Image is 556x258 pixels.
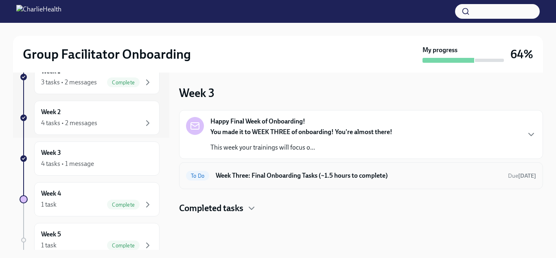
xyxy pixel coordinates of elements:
a: To DoWeek Three: Final Onboarding Tasks (~1.5 hours to complete)Due[DATE] [186,169,536,182]
h6: Week 5 [41,230,61,239]
div: 4 tasks • 2 messages [41,119,97,128]
div: 4 tasks • 1 message [41,159,94,168]
h6: Week 3 [41,148,61,157]
div: 3 tasks • 2 messages [41,78,97,87]
div: Completed tasks [179,202,543,214]
a: Week 51 taskComplete [20,223,160,257]
span: October 11th, 2025 10:00 [508,172,536,180]
span: To Do [186,173,209,179]
strong: Happy Final Week of Onboarding! [210,117,305,126]
h6: Week 2 [41,108,61,117]
strong: My progress [422,46,457,55]
a: Week 41 taskComplete [20,182,160,216]
a: Week 34 tasks • 1 message [20,141,160,176]
h2: Group Facilitator Onboarding [23,46,191,62]
h6: Week 4 [41,189,61,198]
a: Week 24 tasks • 2 messages [20,101,160,135]
a: Week 13 tasks • 2 messagesComplete [20,60,160,94]
span: Complete [107,243,140,249]
span: Complete [107,79,140,86]
p: This week your trainings will focus o... [210,143,392,152]
h6: Week Three: Final Onboarding Tasks (~1.5 hours to complete) [216,171,501,180]
h4: Completed tasks [179,202,243,214]
strong: [DATE] [518,172,536,179]
h3: 64% [510,47,533,62]
span: Due [508,172,536,179]
strong: You made it to WEEK THREE of onboarding! You're almost there! [210,128,392,136]
h3: Week 3 [179,86,215,100]
div: 1 task [41,200,57,209]
div: 1 task [41,241,57,250]
img: CharlieHealth [16,5,61,18]
span: Complete [107,202,140,208]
